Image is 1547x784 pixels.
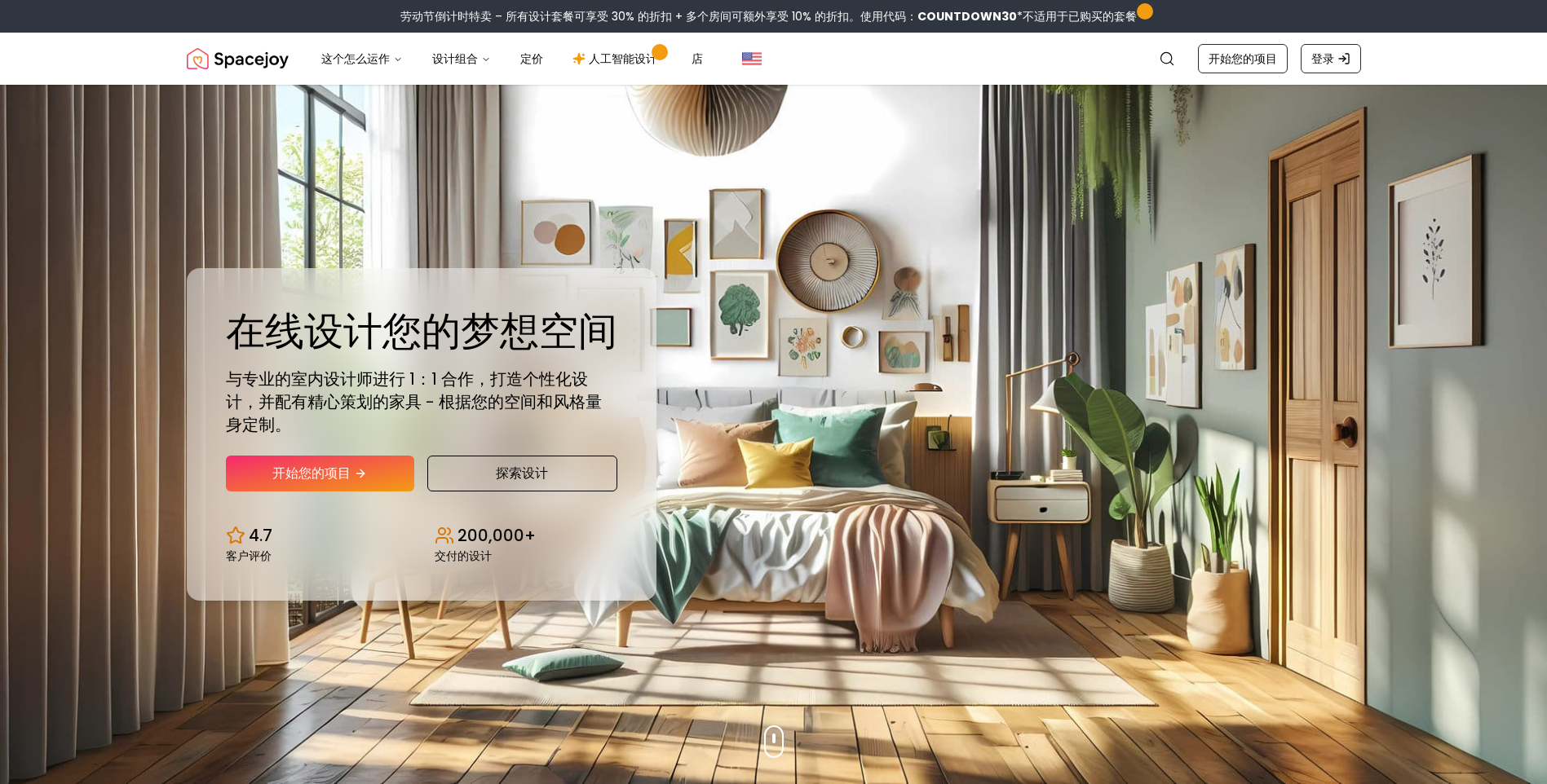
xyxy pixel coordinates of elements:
a: 人工智能设计 [559,42,675,75]
p: 200,000+ [457,524,536,547]
a: 开始您的项目 [226,456,414,491]
div: 设计统计 [226,511,617,562]
font: 劳动节倒计时特卖 – 所有设计套餐可享受 30% 的折扣 + 多个房间可额外享受 10% 的折扣。 [400,8,1143,24]
a: 太空欢乐 [187,42,289,75]
img: 美国 [742,49,762,68]
small: 交付的设计 [435,550,492,562]
nav: 全球 [187,33,1361,85]
img: Spacejoy Logo [187,42,289,75]
a: 定价 [507,42,556,75]
font: 开始您的项目 [272,464,351,483]
h1: 在线设计您的梦想空间 [226,307,617,355]
b: COUNTDOWN30 [917,8,1017,24]
span: *不适用于已购买的套餐* [1017,8,1143,24]
nav: 主要 [308,42,716,75]
a: 探索设计 [427,456,617,491]
font: 开始您的项目 [1209,51,1277,67]
font: 这个怎么运作 [321,51,390,67]
font: 登录 [1311,51,1334,67]
a: 登录 [1301,44,1361,73]
font: 设计组合 [432,51,478,67]
button: 设计组合 [419,42,504,75]
font: 人工智能设计 [589,51,657,67]
p: 与专业的室内设计师进行 1：1 合作，打造个性化设计，并配有精心策划的家具 - 根据您的空间和风格量身定制。 [226,368,617,436]
button: 这个怎么运作 [308,42,416,75]
a: 店 [678,42,716,75]
a: 开始您的项目 [1198,44,1288,73]
span: 使用代码： [860,8,1017,24]
p: 4.7 [249,524,272,547]
small: 客户评价 [226,550,272,562]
